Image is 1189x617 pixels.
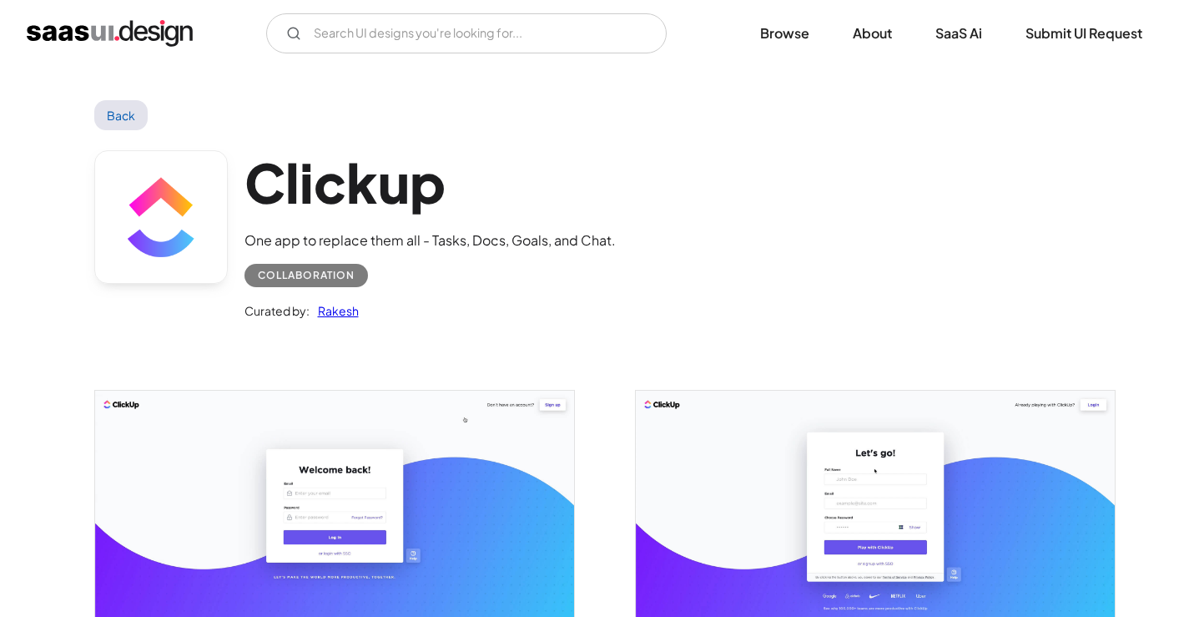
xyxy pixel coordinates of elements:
a: Back [94,100,149,130]
input: Search UI designs you're looking for... [266,13,667,53]
div: One app to replace them all - Tasks, Docs, Goals, and Chat. [244,230,616,250]
h1: Clickup [244,150,616,215]
div: Collaboration [258,266,355,286]
a: Browse [740,15,829,52]
div: Curated by: [244,301,310,321]
a: About [833,15,912,52]
a: Rakesh [310,301,359,321]
a: home [27,20,193,47]
a: Submit UI Request [1005,15,1162,52]
form: Email Form [266,13,667,53]
a: SaaS Ai [915,15,1002,52]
